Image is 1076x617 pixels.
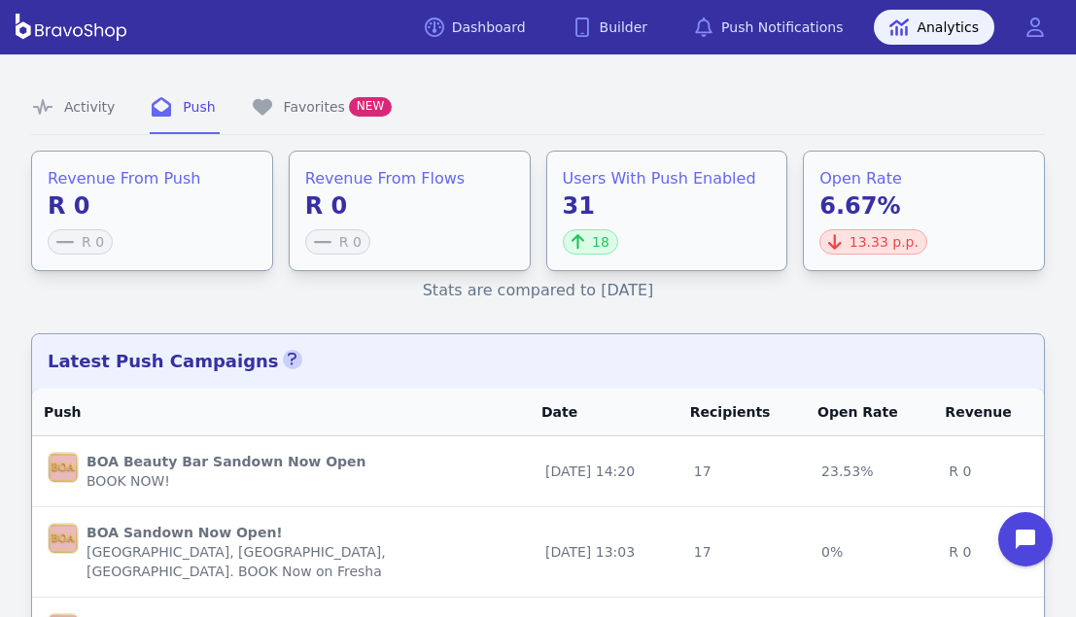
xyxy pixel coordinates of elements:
[339,232,362,252] span: R 0
[409,10,541,45] a: Dashboard
[678,507,806,598] td: 17
[48,169,200,188] span: Revenue From Push
[150,82,219,134] a: Push
[530,389,678,436] th: Date
[82,232,104,252] span: R 0
[32,389,530,436] th: Push
[850,232,919,252] span: 13.33 p.p.
[305,190,348,222] span: R 0
[87,452,421,471] span: BOA Beauty Bar Sandown Now Open
[563,190,595,222] span: 31
[592,232,609,252] span: 18
[31,82,119,134] a: Activity
[87,523,421,542] span: BOA Sandown Now Open!
[48,190,90,222] span: R 0
[806,436,933,507] td: 23.53%
[87,471,421,491] span: BOOK NOW!
[678,389,806,436] th: Recipients
[48,348,302,375] div: Latest Push Campaigns
[819,169,902,188] span: Open Rate
[933,507,1044,598] td: R 0
[16,14,126,41] img: BravoShop
[557,10,664,45] a: Builder
[933,389,1044,436] th: Revenue
[806,389,933,436] th: Open Rate
[678,436,806,507] td: 17
[874,10,994,45] a: Analytics
[31,82,1045,135] nav: Tabs
[563,169,756,188] span: Users With Push Enabled
[349,97,392,117] span: NEW
[806,507,933,598] td: 0%
[251,82,397,134] a: FavoritesNEW
[31,279,1045,302] div: Stats are compared to [DATE]
[530,507,678,598] td: [DATE] 13:03
[530,436,678,507] td: [DATE] 14:20
[933,436,1044,507] td: R 0
[678,10,858,45] a: Push Notifications
[819,190,900,222] span: 6.67%
[305,169,465,188] span: Revenue From Flows
[87,542,421,581] span: [GEOGRAPHIC_DATA], [GEOGRAPHIC_DATA], [GEOGRAPHIC_DATA]. BOOK Now on Fresha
